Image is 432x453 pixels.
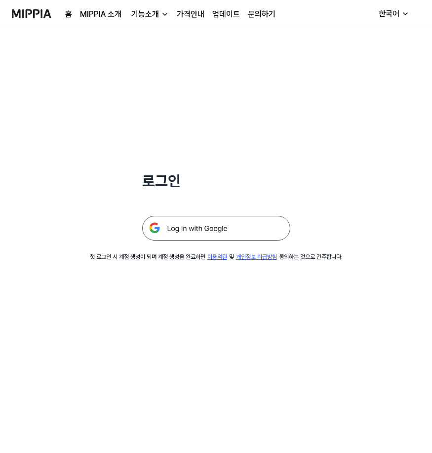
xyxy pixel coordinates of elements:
[236,253,277,260] a: 개인정보 취급방침
[371,4,415,24] button: 한국어
[207,253,227,260] a: 이용약관
[377,8,401,20] div: 한국어
[90,252,343,261] div: 첫 로그인 시 계정 생성이 되며 계정 생성을 완료하면 및 동의하는 것으로 간주합니다.
[142,170,290,192] h1: 로그인
[212,8,240,20] a: 업데이트
[161,10,169,18] img: down
[142,216,290,241] img: 구글 로그인 버튼
[129,8,169,20] button: 기능소개
[129,8,161,20] div: 기능소개
[248,8,275,20] a: 문의하기
[65,8,72,20] a: 홈
[80,8,121,20] a: MIPPIA 소개
[177,8,204,20] a: 가격안내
